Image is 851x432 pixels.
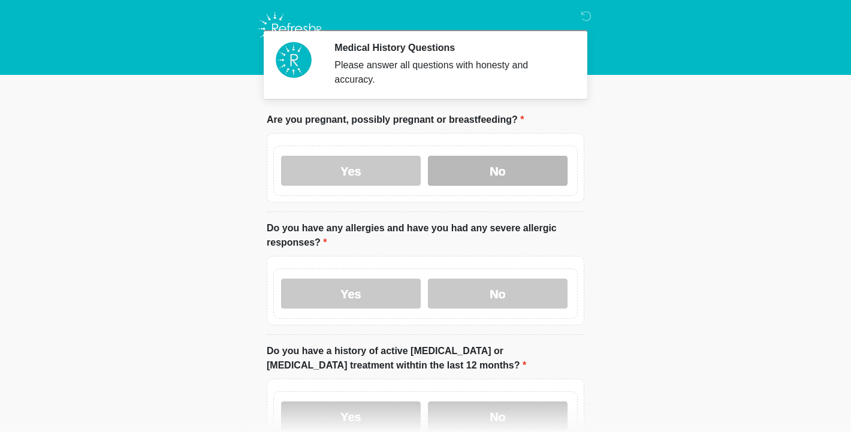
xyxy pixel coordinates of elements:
[281,156,421,186] label: Yes
[267,221,584,250] label: Do you have any allergies and have you had any severe allergic responses?
[255,9,327,49] img: Refresh RX Logo
[428,401,568,431] label: No
[334,58,566,87] div: Please answer all questions with honesty and accuracy.
[267,344,584,373] label: Do you have a history of active [MEDICAL_DATA] or [MEDICAL_DATA] treatment withtin the last 12 mo...
[428,279,568,309] label: No
[428,156,568,186] label: No
[276,42,312,78] img: Agent Avatar
[281,279,421,309] label: Yes
[281,401,421,431] label: Yes
[267,113,524,127] label: Are you pregnant, possibly pregnant or breastfeeding?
